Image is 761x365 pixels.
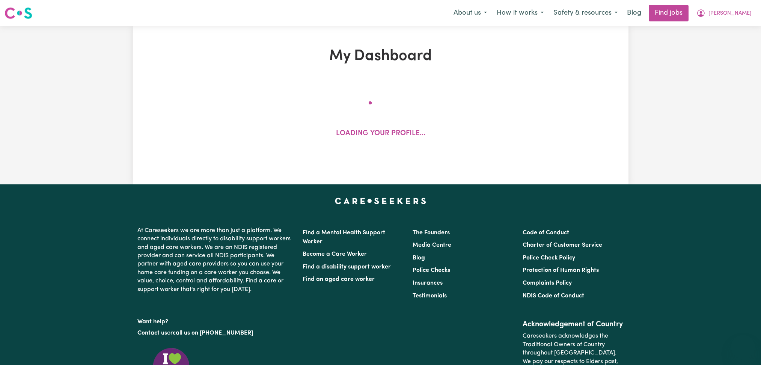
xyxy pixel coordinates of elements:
a: Protection of Human Rights [523,267,599,273]
a: Testimonials [413,293,447,299]
p: At Careseekers we are more than just a platform. We connect individuals directly to disability su... [137,223,294,297]
button: How it works [492,5,549,21]
h2: Acknowledgement of Country [523,320,624,329]
span: [PERSON_NAME] [708,9,752,18]
iframe: Button to launch messaging window [731,335,755,359]
a: Find a Mental Health Support Worker [303,230,385,245]
a: Blog [622,5,646,21]
a: Code of Conduct [523,230,569,236]
button: About us [449,5,492,21]
a: Blog [413,255,425,261]
a: Find a disability support worker [303,264,391,270]
a: Become a Care Worker [303,251,367,257]
a: Careseekers logo [5,5,32,22]
button: My Account [692,5,756,21]
a: call us on [PHONE_NUMBER] [173,330,253,336]
p: or [137,326,294,340]
a: Police Check Policy [523,255,575,261]
a: Complaints Policy [523,280,572,286]
h1: My Dashboard [220,47,541,65]
a: Insurances [413,280,443,286]
a: Charter of Customer Service [523,242,602,248]
a: Find an aged care worker [303,276,375,282]
a: Careseekers home page [335,198,426,204]
a: Media Centre [413,242,451,248]
p: Loading your profile... [336,128,425,139]
a: Police Checks [413,267,450,273]
img: Careseekers logo [5,6,32,20]
button: Safety & resources [549,5,622,21]
a: Contact us [137,330,167,336]
a: Find jobs [649,5,689,21]
a: NDIS Code of Conduct [523,293,584,299]
a: The Founders [413,230,450,236]
p: Want help? [137,315,294,326]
